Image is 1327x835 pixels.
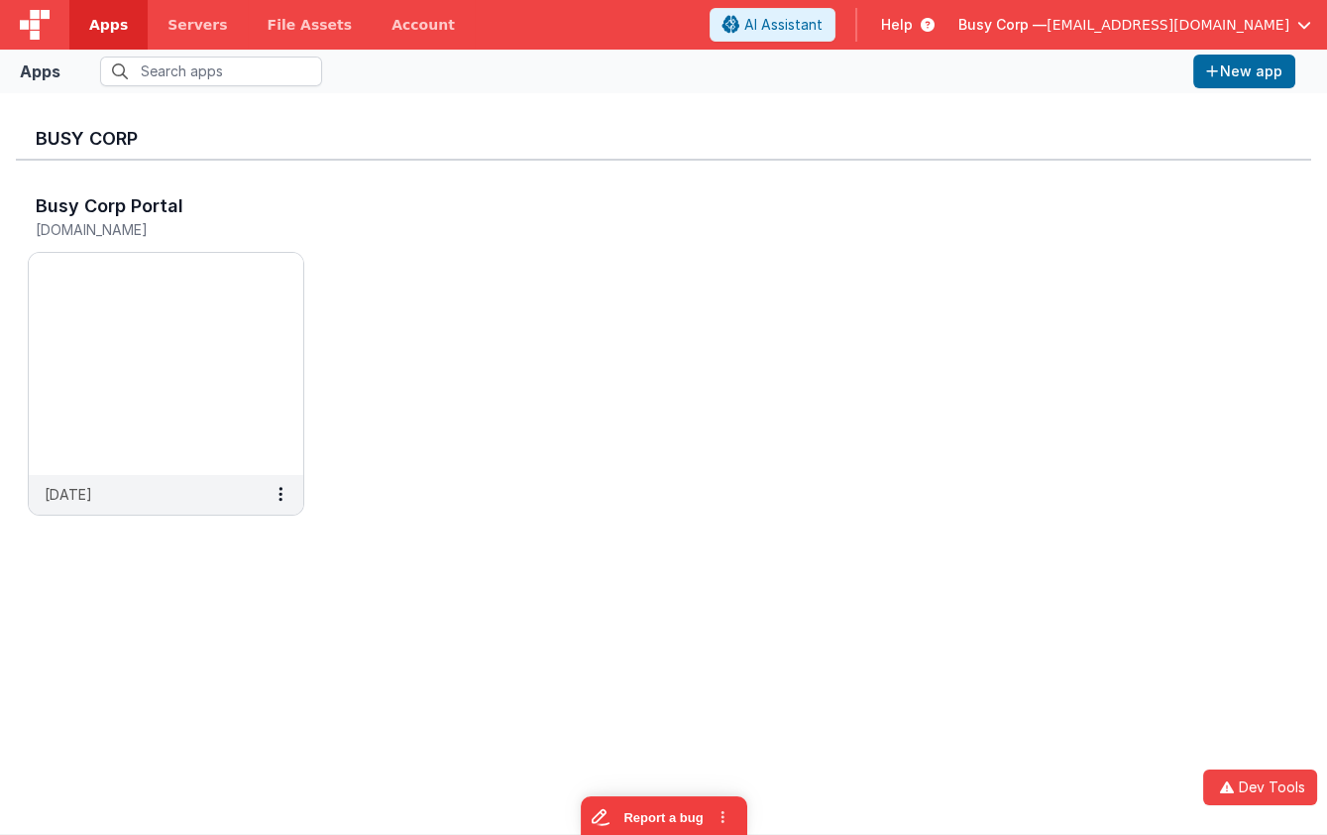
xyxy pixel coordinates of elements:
[958,15,1047,35] span: Busy Corp —
[36,222,255,237] h5: [DOMAIN_NAME]
[45,484,92,505] p: [DATE]
[710,8,835,42] button: AI Assistant
[20,60,60,83] div: Apps
[89,15,128,35] span: Apps
[958,15,1311,35] button: Busy Corp — [EMAIL_ADDRESS][DOMAIN_NAME]
[744,15,823,35] span: AI Assistant
[167,15,227,35] span: Servers
[881,15,913,35] span: Help
[1203,770,1317,805] button: Dev Tools
[1193,55,1295,88] button: New app
[100,57,322,86] input: Search apps
[268,15,353,35] span: File Assets
[36,196,183,216] h3: Busy Corp Portal
[36,129,1291,149] h3: Busy Corp
[1047,15,1289,35] span: [EMAIL_ADDRESS][DOMAIN_NAME]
